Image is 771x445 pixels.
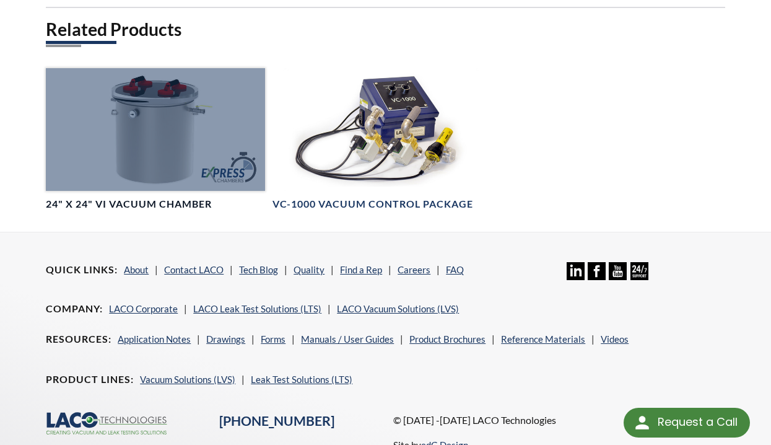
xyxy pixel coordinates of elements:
[239,264,278,275] a: Tech Blog
[624,408,750,438] div: Request a Call
[46,333,111,346] h4: Resources
[409,333,486,345] a: Product Brochures
[140,374,235,385] a: Vacuum Solutions (LVS)
[272,198,473,211] h4: VC-1000 Vacuum Control Package
[658,408,738,436] div: Request a Call
[630,262,648,280] img: 24/7 Support Icon
[46,18,725,41] h2: Related Products
[601,333,629,345] a: Videos
[393,412,725,428] p: © [DATE] -[DATE] LACO Technologies
[46,263,118,276] h4: Quick Links
[337,303,459,314] a: LACO Vacuum Solutions (LVS)
[301,333,394,345] a: Manuals / User Guides
[109,303,178,314] a: LACO Corporate
[398,264,430,275] a: Careers
[118,333,191,345] a: Application Notes
[501,333,585,345] a: Reference Materials
[46,302,103,315] h4: Company
[630,271,648,282] a: 24/7 Support
[46,373,134,386] h4: Product Lines
[193,303,321,314] a: LACO Leak Test Solutions (LTS)
[206,333,245,345] a: Drawings
[164,264,224,275] a: Contact LACO
[46,198,212,211] h4: 24" X 24" VI Vacuum Chamber
[632,413,652,433] img: round button
[124,264,149,275] a: About
[446,264,464,275] a: FAQ
[340,264,382,275] a: Find a Rep
[294,264,325,275] a: Quality
[46,68,264,211] a: LVC2424-3111-VI Express Chamber, front view24" X 24" VI Vacuum Chamber
[261,333,285,345] a: Forms
[272,68,491,211] a: VC-1000 Vacuum Control Package imageVC-1000 Vacuum Control Package
[251,374,352,385] a: Leak Test Solutions (LTS)
[219,413,334,429] a: [PHONE_NUMBER]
